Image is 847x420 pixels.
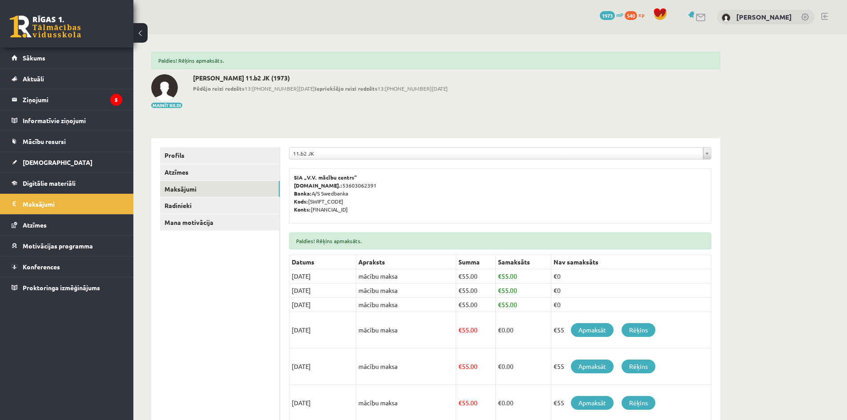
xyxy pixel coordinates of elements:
[151,52,720,69] div: Paldies! Rēķins apmaksāts.
[23,242,93,250] span: Motivācijas programma
[151,103,182,108] button: Mainīt bildi
[193,74,448,82] h2: [PERSON_NAME] 11.b2 JK (1973)
[12,215,122,235] a: Atzīmes
[736,12,792,21] a: [PERSON_NAME]
[498,286,502,294] span: €
[294,206,311,213] b: Konts:
[289,298,356,312] td: [DATE]
[12,277,122,298] a: Proktoringa izmēģinājums
[289,148,711,159] a: 11.b2 JK
[23,194,122,214] legend: Maksājumi
[600,11,623,18] a: 1973 mP
[193,85,245,92] b: Pēdējo reizi redzēts
[23,137,66,145] span: Mācību resursi
[193,84,448,92] span: 13:[PHONE_NUMBER][DATE] 13:[PHONE_NUMBER][DATE]
[551,312,711,348] td: €55
[23,179,76,187] span: Digitālie materiāli
[12,173,122,193] a: Digitālie materiāli
[498,272,502,280] span: €
[458,399,462,407] span: €
[551,298,711,312] td: €0
[498,300,502,308] span: €
[289,269,356,284] td: [DATE]
[315,85,377,92] b: Iepriekšējo reizi redzēts
[289,312,356,348] td: [DATE]
[551,284,711,298] td: €0
[722,13,731,22] img: Daniela Kokina
[495,284,551,298] td: 55.00
[151,74,178,101] img: Daniela Kokina
[456,348,496,385] td: 55.00
[356,298,456,312] td: mācību maksa
[12,152,122,172] a: [DEMOGRAPHIC_DATA]
[12,236,122,256] a: Motivācijas programma
[160,181,280,197] a: Maksājumi
[160,147,280,164] a: Profils
[289,348,356,385] td: [DATE]
[456,284,496,298] td: 55.00
[551,348,711,385] td: €55
[289,284,356,298] td: [DATE]
[498,399,502,407] span: €
[571,360,614,373] a: Apmaksāt
[600,11,615,20] span: 1973
[551,269,711,284] td: €0
[456,255,496,269] th: Summa
[356,348,456,385] td: mācību maksa
[495,269,551,284] td: 55.00
[458,272,462,280] span: €
[356,312,456,348] td: mācību maksa
[12,131,122,152] a: Mācību resursi
[356,255,456,269] th: Apraksts
[160,164,280,180] a: Atzīmes
[551,255,711,269] th: Nav samaksāts
[495,312,551,348] td: 0.00
[12,194,122,214] a: Maksājumi
[625,11,637,20] span: 540
[23,158,92,166] span: [DEMOGRAPHIC_DATA]
[289,232,711,249] div: Paldies! Rēķins apmaksāts.
[12,110,122,131] a: Informatīvie ziņojumi
[23,263,60,271] span: Konferences
[23,89,122,110] legend: Ziņojumi
[495,255,551,269] th: Samaksāts
[23,75,44,83] span: Aktuāli
[356,284,456,298] td: mācību maksa
[571,396,614,410] a: Apmaksāt
[23,54,45,62] span: Sākums
[622,323,655,337] a: Rēķins
[12,89,122,110] a: Ziņojumi5
[110,94,122,106] i: 5
[456,298,496,312] td: 55.00
[23,221,47,229] span: Atzīmes
[293,148,699,159] span: 11.b2 JK
[458,362,462,370] span: €
[23,284,100,292] span: Proktoringa izmēģinājums
[622,396,655,410] a: Rēķins
[456,269,496,284] td: 55.00
[294,190,312,197] b: Banka:
[625,11,649,18] a: 540 xp
[294,182,342,189] b: [DOMAIN_NAME].:
[294,198,308,205] b: Kods:
[638,11,644,18] span: xp
[12,48,122,68] a: Sākums
[23,110,122,131] legend: Informatīvie ziņojumi
[495,298,551,312] td: 55.00
[498,362,502,370] span: €
[456,312,496,348] td: 55.00
[12,68,122,89] a: Aktuāli
[289,255,356,269] th: Datums
[12,256,122,277] a: Konferences
[294,174,357,181] b: SIA „V.V. mācību centrs”
[160,214,280,231] a: Mana motivācija
[622,360,655,373] a: Rēķins
[616,11,623,18] span: mP
[356,269,456,284] td: mācību maksa
[160,197,280,214] a: Radinieki
[458,286,462,294] span: €
[498,326,502,334] span: €
[10,16,81,38] a: Rīgas 1. Tālmācības vidusskola
[458,326,462,334] span: €
[458,300,462,308] span: €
